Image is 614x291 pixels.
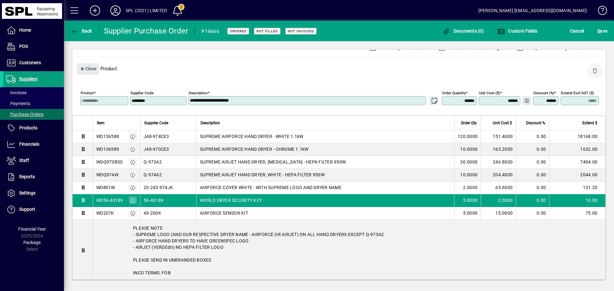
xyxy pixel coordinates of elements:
button: Cancel [569,25,586,37]
span: Back [71,28,92,34]
div: WDQ974W [96,172,118,178]
span: SUPREME AIRFORCE HAND DRYER - WHITE 1.1kW [200,133,303,140]
td: 1632.00 [549,143,605,156]
span: Extend $ [582,119,597,126]
td: 2.0000 [454,181,481,194]
span: Purchase Orders [6,112,43,117]
td: Q-974A2 [140,169,196,181]
td: 56-40189 [140,194,196,207]
td: 7404.00 [549,156,605,169]
button: Profile [105,5,126,16]
span: Home [19,27,31,33]
span: Item [97,119,105,126]
span: SUPREME AIRJET HAND DRYER, [MEDICAL_DATA] - HEPA FILTER 950W [200,159,346,165]
td: 18168.00 [549,130,605,143]
span: Settings [19,190,35,195]
a: Purchase Orders [3,109,64,120]
span: Customers [19,60,41,65]
span: SUPREME AIRFORCE HAND DRYER - CHROME 1.1kW [200,146,309,152]
span: AIRFORCE SENSOR KIT [200,210,248,216]
span: Financials [19,142,39,147]
mat-label: Unit Cost ($) [479,90,500,95]
app-page-header-button: Delete [587,68,602,73]
div: Supplier Purchase Order [104,26,188,36]
div: SPL (2021) LIMITED [126,5,167,16]
div: WD136589 [96,146,119,152]
span: Description [201,119,220,126]
td: 0.00 [516,156,549,169]
span: Supplier Code [144,119,168,126]
td: 246.8000 [481,156,516,169]
mat-label: Discount (%) [533,90,554,95]
span: AIRFORCE COVER WHITE - WITH SUPREME LOGO AND DRYER NAME [200,184,342,191]
span: Reports [19,174,35,179]
div: WD56-40189 [96,197,123,203]
td: 20-243-974JK [140,181,196,194]
td: 151.4000 [481,130,516,143]
a: Support [3,202,64,218]
td: 120.0000 [454,130,481,143]
mat-label: Supplier Code [130,90,153,95]
td: 2044.00 [549,169,605,181]
td: J48-974CE3 [140,130,196,143]
button: Custom Fields [496,25,539,37]
button: Documents (0) [441,25,485,37]
mat-label: Extend excl GST ($) [561,90,594,95]
td: 10.0000 [454,169,481,181]
span: Order Qty [461,119,477,126]
td: 2.0000 [481,194,516,207]
span: Invoices [6,90,27,95]
span: Documents (0) [442,28,484,34]
td: 0.00 [516,194,549,207]
td: 0.00 [516,169,549,181]
a: Home [3,22,64,38]
span: POS [19,44,28,49]
a: Staff [3,153,64,169]
mat-label: Description [189,90,208,95]
span: Close [80,64,96,74]
button: Close [77,63,99,75]
a: Financials [3,136,64,152]
app-page-header-button: Back [64,25,99,37]
a: Settings [3,185,64,201]
td: 65.6000 [481,181,516,194]
mat-label: Product [81,90,94,95]
span: Cancel [570,26,584,36]
span: Discount % [526,119,545,126]
button: Delete [587,63,602,79]
a: Customers [3,55,64,71]
span: Ordered [230,29,247,33]
td: 15.0000 [481,207,516,220]
a: Reports [3,169,64,185]
span: Not Invoiced [288,29,314,33]
div: Product [72,57,606,80]
td: 163.2000 [481,143,516,156]
td: 0.00 [516,130,549,143]
td: 0.00 [516,181,549,194]
button: Change Price Levels [522,96,531,105]
span: Not Filled [256,29,278,33]
span: SUPREME AIRJET HAND DRYER, WHITE - HEPA FILTER 950W [200,172,325,178]
span: Support [19,207,35,212]
td: J48-970CE3 [140,143,196,156]
div: [PERSON_NAME] [EMAIL_ADDRESS][DOMAIN_NAME] [478,5,587,16]
a: POS [3,39,64,55]
span: Package [23,240,41,245]
app-page-header-button: Close [75,65,100,71]
span: Products [19,125,37,130]
button: Back [69,25,94,37]
button: Save [596,25,609,37]
td: 131.20 [549,181,605,194]
div: WD207K [96,210,114,216]
span: S [597,28,600,34]
a: Payments [3,98,64,109]
span: Custom Fields [497,28,538,34]
td: 5.0000 [454,207,481,220]
div: #16666 [201,26,219,36]
div: WD801W [96,184,115,191]
span: ave [597,26,607,36]
div: WD136588 [96,133,119,140]
td: 0.00 [516,143,549,156]
span: Financial Year [18,226,46,232]
div: WDQ973BSS [96,159,122,165]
